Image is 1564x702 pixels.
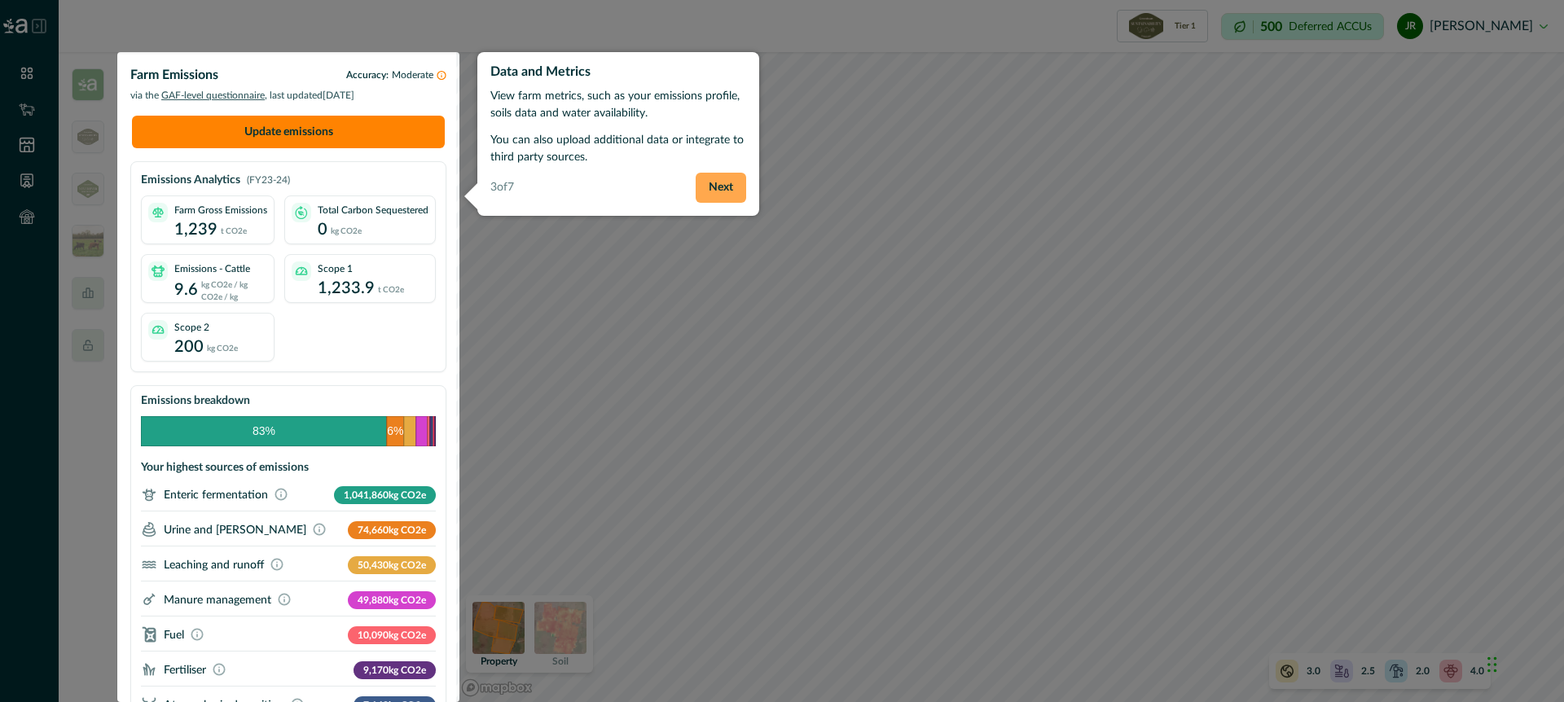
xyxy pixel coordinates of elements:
div: Drag [1487,640,1497,689]
p: 3 of 7 [490,179,514,196]
button: Next [696,173,746,203]
h2: Data and Metrics [490,65,746,78]
p: View farm metrics, such as your emissions profile, soils data and water availability. [490,88,746,122]
iframe: Chat Widget [1483,624,1564,702]
p: You can also upload additional data or integrate to third party sources. [490,132,746,166]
